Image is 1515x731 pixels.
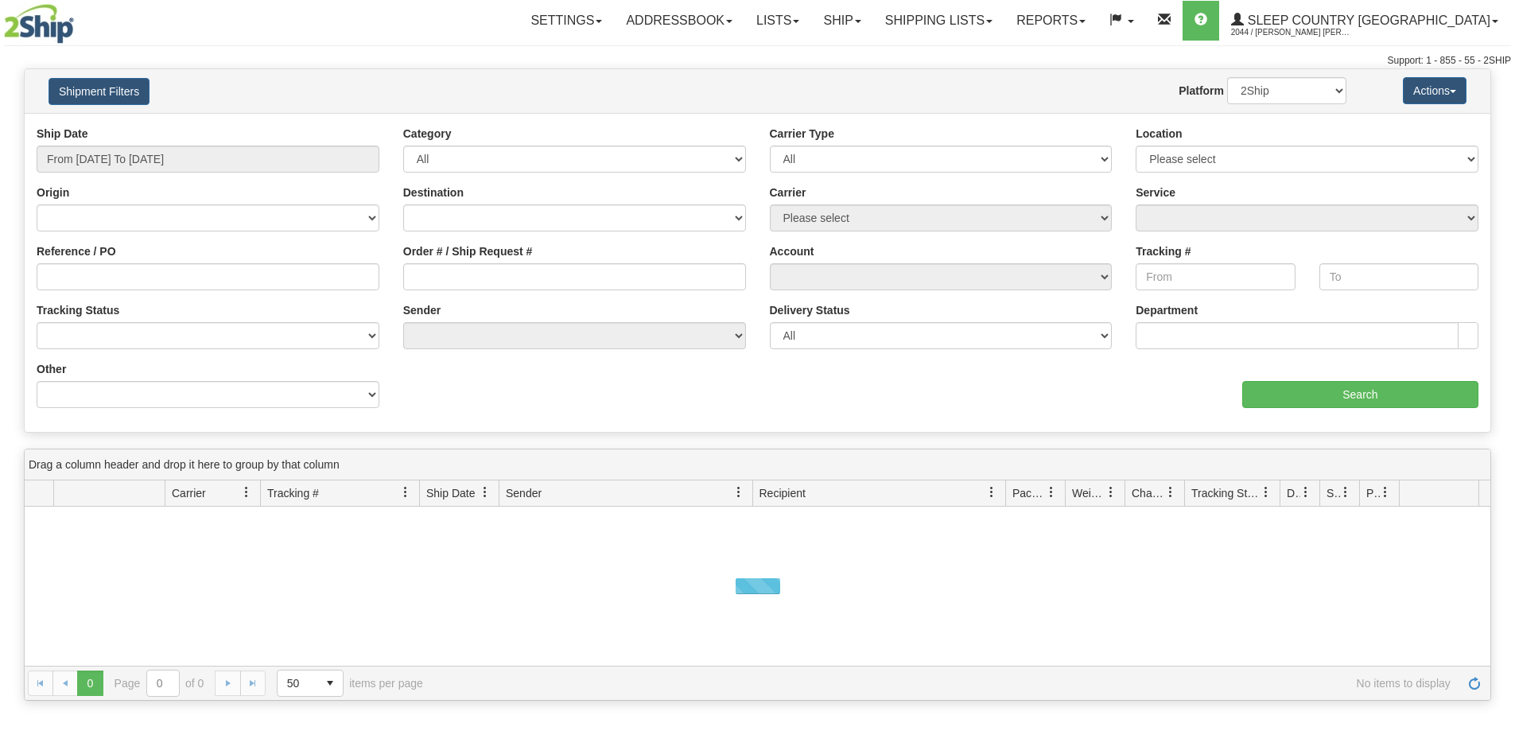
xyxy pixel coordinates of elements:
a: Shipment Issues filter column settings [1332,479,1359,506]
span: Packages [1012,485,1046,501]
div: Support: 1 - 855 - 55 - 2SHIP [4,54,1511,68]
a: Charge filter column settings [1157,479,1184,506]
a: Recipient filter column settings [978,479,1005,506]
span: Charge [1132,485,1165,501]
a: Tracking # filter column settings [392,479,419,506]
span: select [317,671,343,696]
label: Carrier Type [770,126,834,142]
span: Page sizes drop down [277,670,344,697]
label: Origin [37,185,69,200]
a: Refresh [1462,671,1487,696]
span: Ship Date [426,485,475,501]
label: Reference / PO [37,243,116,259]
iframe: chat widget [1478,284,1513,446]
input: Search [1242,381,1478,408]
span: Page 0 [77,671,103,696]
label: Ship Date [37,126,88,142]
a: Weight filter column settings [1097,479,1125,506]
label: Tracking # [1136,243,1191,259]
label: Location [1136,126,1182,142]
input: From [1136,263,1295,290]
label: Carrier [770,185,806,200]
a: Lists [744,1,811,41]
label: Service [1136,185,1175,200]
a: Sender filter column settings [725,479,752,506]
label: Order # / Ship Request # [403,243,533,259]
a: Packages filter column settings [1038,479,1065,506]
img: logo2044.jpg [4,4,74,44]
input: To [1319,263,1478,290]
a: Sleep Country [GEOGRAPHIC_DATA] 2044 / [PERSON_NAME] [PERSON_NAME] [1219,1,1510,41]
span: items per page [277,670,423,697]
label: Destination [403,185,464,200]
label: Other [37,361,66,377]
label: Category [403,126,452,142]
a: Addressbook [614,1,744,41]
label: Sender [403,302,441,318]
span: Delivery Status [1287,485,1300,501]
button: Shipment Filters [49,78,150,105]
label: Tracking Status [37,302,119,318]
span: 50 [287,675,308,691]
span: Pickup Status [1366,485,1380,501]
span: Shipment Issues [1327,485,1340,501]
label: Delivery Status [770,302,850,318]
span: Carrier [172,485,206,501]
span: 2044 / [PERSON_NAME] [PERSON_NAME] [1231,25,1350,41]
span: Weight [1072,485,1105,501]
label: Account [770,243,814,259]
a: Tracking Status filter column settings [1253,479,1280,506]
a: Pickup Status filter column settings [1372,479,1399,506]
span: Page of 0 [115,670,204,697]
a: Settings [519,1,614,41]
span: Sleep Country [GEOGRAPHIC_DATA] [1244,14,1490,27]
a: Reports [1004,1,1097,41]
a: Ship Date filter column settings [472,479,499,506]
div: grid grouping header [25,449,1490,480]
span: Recipient [759,485,806,501]
a: Ship [811,1,872,41]
span: No items to display [445,677,1451,690]
a: Carrier filter column settings [233,479,260,506]
span: Sender [506,485,542,501]
a: Shipping lists [873,1,1004,41]
button: Actions [1403,77,1466,104]
label: Department [1136,302,1198,318]
label: Platform [1179,83,1224,99]
span: Tracking # [267,485,319,501]
span: Tracking Status [1191,485,1261,501]
a: Delivery Status filter column settings [1292,479,1319,506]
